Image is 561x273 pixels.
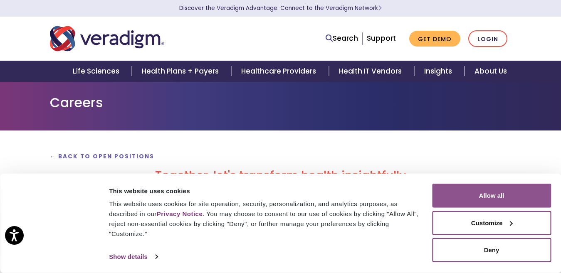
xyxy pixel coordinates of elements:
a: Life Sciences [63,61,132,82]
a: ← Back to Open Positions [50,152,155,160]
img: Veradigm logo [50,25,164,52]
a: Get Demo [409,31,460,47]
a: Support [367,33,396,43]
button: Deny [432,238,551,262]
div: This website uses cookies [109,186,423,196]
a: About Us [465,61,517,82]
a: Privacy Notice [157,210,203,217]
h2: Together, let's transform health insightfully [50,169,512,183]
a: Show details [109,251,157,263]
h1: Careers [50,95,512,111]
a: Discover the Veradigm Advantage: Connect to the Veradigm NetworkLearn More [179,4,382,12]
button: Customize [432,211,551,235]
a: Login [468,30,507,47]
span: Learn More [378,4,382,12]
button: Allow all [432,184,551,208]
a: Health IT Vendors [329,61,414,82]
a: Health Plans + Payers [132,61,231,82]
a: Search [326,33,358,44]
div: This website uses cookies for site operation, security, personalization, and analytics purposes, ... [109,199,423,239]
a: Healthcare Providers [231,61,329,82]
a: Insights [414,61,465,82]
